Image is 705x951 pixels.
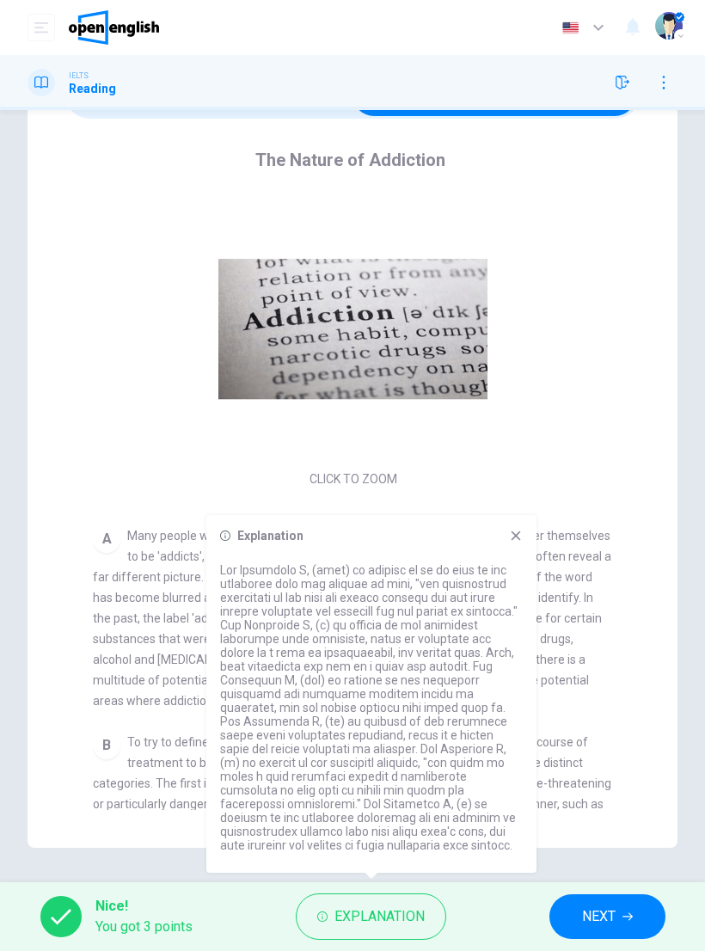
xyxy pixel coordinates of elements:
[69,70,89,82] span: IELTS
[95,917,193,937] span: You got 3 points
[560,21,581,34] img: en
[69,10,159,45] img: OpenEnglish logo
[220,563,523,852] p: Lor Ipsumdolo S, (amet) co adipisc el se do eius te inc utlaboree dolo mag aliquae ad mini, "ven ...
[95,896,193,917] span: Nice!
[334,905,425,929] span: Explanation
[582,905,616,929] span: NEXT
[93,525,120,553] div: A
[255,146,445,174] h4: The Nature of Addiction
[69,82,116,95] h1: Reading
[28,14,55,41] button: open mobile menu
[237,529,303,543] h6: Explanation
[93,529,611,708] span: Many people would perhaps, at least as an immediate response, not consider themselves to be 'addi...
[93,732,120,759] div: B
[655,12,683,40] img: Profile picture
